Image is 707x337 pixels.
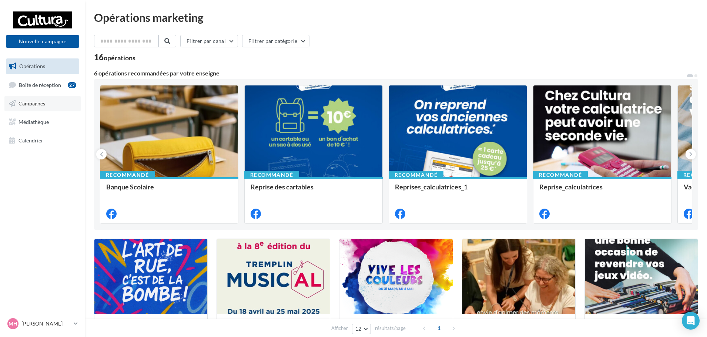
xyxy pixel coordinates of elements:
[355,326,362,332] span: 12
[4,96,81,111] a: Campagnes
[6,317,79,331] a: MH [PERSON_NAME]
[533,171,588,179] div: Recommandé
[19,81,61,88] span: Boîte de réception
[4,58,81,74] a: Opérations
[19,100,45,107] span: Campagnes
[19,63,45,69] span: Opérations
[19,137,43,143] span: Calendrier
[242,35,309,47] button: Filtrer par catégorie
[4,114,81,130] a: Médiathèque
[251,183,314,191] span: Reprise des cartables
[180,35,238,47] button: Filtrer par canal
[244,171,299,179] div: Recommandé
[539,183,603,191] span: Reprise_calculatrices
[375,325,406,332] span: résultats/page
[395,183,468,191] span: Reprises_calculatrices_1
[106,183,154,191] span: Banque Scolaire
[331,325,348,332] span: Afficher
[94,53,135,61] div: 16
[9,320,17,327] span: MH
[433,322,445,334] span: 1
[94,70,686,76] div: 6 opérations recommandées par votre enseigne
[682,312,700,330] div: Open Intercom Messenger
[4,77,81,93] a: Boîte de réception27
[4,133,81,148] a: Calendrier
[21,320,71,327] p: [PERSON_NAME]
[389,171,443,179] div: Recommandé
[352,324,371,334] button: 12
[19,119,49,125] span: Médiathèque
[100,171,155,179] div: Recommandé
[104,54,135,61] div: opérations
[6,35,79,48] button: Nouvelle campagne
[94,12,698,23] div: Opérations marketing
[68,82,76,88] div: 27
